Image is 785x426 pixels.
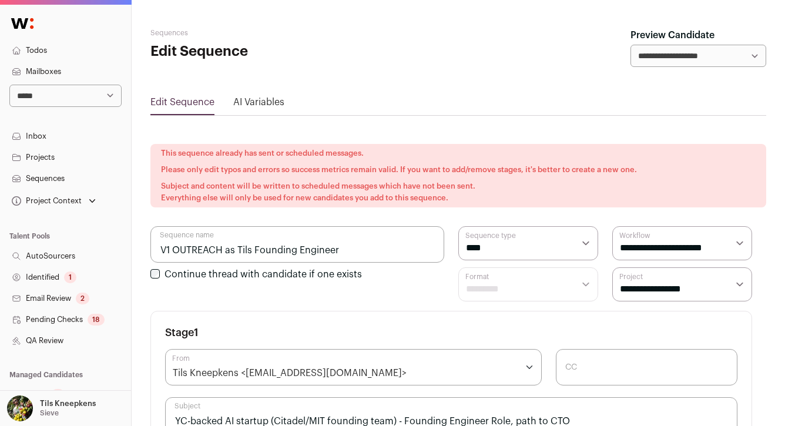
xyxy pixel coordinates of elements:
img: 6689865-medium_jpg [7,395,33,421]
div: 2 [51,389,65,401]
h3: Stage [165,326,199,340]
h1: Edit Sequence [150,42,355,61]
span: 1 [194,327,199,338]
div: 18 [88,314,105,326]
div: Tils Kneepkens <[EMAIL_ADDRESS][DOMAIN_NAME]> [173,366,407,380]
div: 2 [76,293,89,304]
div: 1 [64,271,76,283]
label: Preview Candidate [630,28,714,42]
p: Tils Kneepkens [40,399,96,408]
label: Continue thread with candidate if one exists [165,270,362,279]
input: Sequence name [150,226,444,263]
a: Sequences [150,29,188,36]
a: AI Variables [233,98,284,107]
p: Please only edit typos and errors so success metrics remain valid. If you want to add/remove stag... [161,164,756,176]
button: Open dropdown [9,193,98,209]
img: Wellfound [5,12,40,35]
input: CC [556,349,737,385]
p: This sequence already has sent or scheduled messages. [161,147,756,159]
button: Open dropdown [5,395,98,421]
p: Sieve [40,408,59,418]
a: Edit Sequence [150,98,214,107]
div: Project Context [9,196,82,206]
p: Subject and content will be written to scheduled messages which have not been sent. Everything el... [161,180,756,204]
